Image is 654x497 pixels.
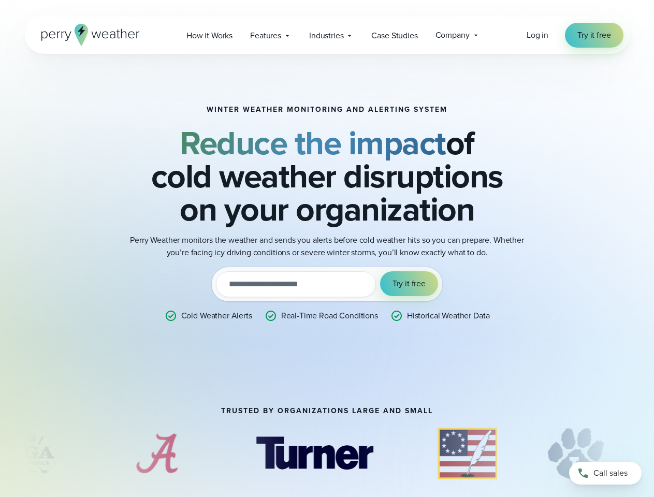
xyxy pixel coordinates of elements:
div: 4 of 9 [438,428,497,479]
h2: of cold weather disruptions on your organization [77,126,578,226]
img: Turner-Construction_1.svg [241,428,388,479]
strong: Reduce the impact [180,119,446,167]
span: How it Works [186,30,232,42]
span: Call sales [593,467,628,479]
div: 5 of 9 [547,428,604,479]
p: Cold Weather Alerts [181,310,252,322]
h1: Winter Weather Monitoring and Alerting System [207,106,447,114]
a: Call sales [569,462,642,485]
p: Real-Time Road Conditions [281,310,378,322]
a: Try it free [565,23,623,48]
span: Try it free [577,29,611,41]
span: Try it free [393,277,426,290]
a: Log in [527,29,548,41]
a: How it Works [178,25,241,46]
h3: Trusted by organizations large and small [221,407,433,415]
p: Perry Weather monitors the weather and sends you alerts before cold weather hits so you can prepa... [120,234,534,259]
span: Company [435,29,470,41]
span: Case Studies [371,30,417,42]
div: 2 of 9 [123,428,191,479]
span: Industries [309,30,343,42]
span: Features [250,30,281,42]
p: Historical Weather Data [407,310,490,322]
button: Try it free [380,271,438,296]
img: University-of-Alabama.svg [123,428,191,479]
div: 3 of 9 [241,428,388,479]
a: Case Studies [362,25,426,46]
div: slideshow [25,428,630,485]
